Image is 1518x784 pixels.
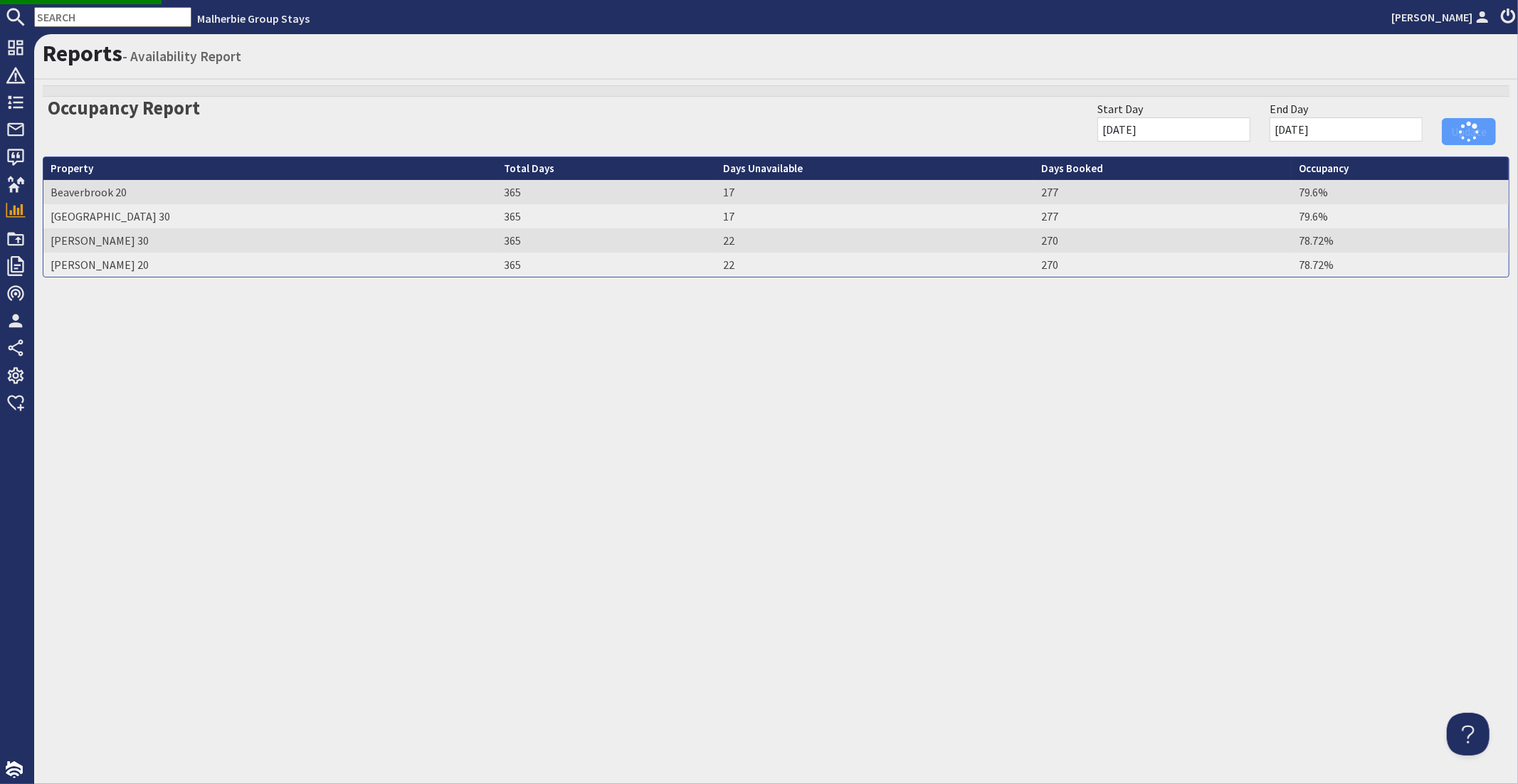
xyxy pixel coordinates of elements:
[1034,180,1292,204] td: 277
[43,39,122,68] a: Reports
[716,204,1034,228] td: 17
[197,11,310,26] a: Malherbie Group Stays
[51,233,149,248] a: [PERSON_NAME] 30
[1097,100,1143,117] label: Start Day
[497,180,716,204] td: 365
[122,48,241,65] small: - Availability Report
[1292,228,1509,253] td: 78.72%
[1034,228,1292,253] td: 270
[497,253,716,277] td: 365
[497,228,716,253] td: 365
[1097,117,1250,142] input: Start Day
[497,157,716,181] th: Total Days
[716,253,1034,277] td: 22
[6,761,23,778] img: staytech_i_w-64f4e8e9ee0a9c174fd5317b4b171b261742d2d393467e5bdba4413f4f884c10.svg
[1034,204,1292,228] td: 277
[1447,713,1490,756] iframe: Toggle Customer Support
[1292,204,1509,228] td: 79.6%
[1292,253,1509,277] td: 78.72%
[716,157,1034,181] th: Days Unavailable
[497,204,716,228] td: 365
[1034,253,1292,277] td: 270
[716,180,1034,204] td: 17
[51,185,127,199] a: Beaverbrook 20
[48,91,200,120] h2: Occupancy Report
[1292,157,1509,181] th: Occupancy
[51,209,170,223] a: [GEOGRAPHIC_DATA] 30
[1391,9,1492,26] a: [PERSON_NAME]
[1270,117,1423,142] input: End Day
[1270,100,1308,117] label: End Day
[34,7,191,27] input: SEARCH
[51,258,149,272] a: [PERSON_NAME] 20
[716,228,1034,253] td: 22
[1034,157,1292,181] th: Days Booked
[1292,180,1509,204] td: 79.6%
[43,157,497,181] th: Property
